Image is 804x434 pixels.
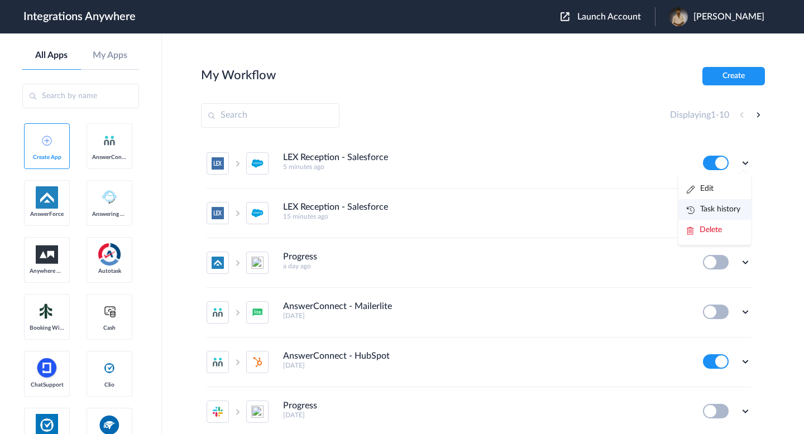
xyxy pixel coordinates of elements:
h5: 5 minutes ago [283,163,688,171]
span: Launch Account [577,12,641,21]
span: ChatSupport [30,382,64,388]
h4: Progress [283,252,317,262]
span: Anywhere Works [30,268,64,274]
span: Clio [92,382,127,388]
img: cash-logo.svg [103,305,117,318]
span: Delete [700,226,722,234]
img: add-icon.svg [42,136,52,146]
span: Cash [92,325,127,331]
img: af-app-logo.svg [36,186,58,209]
h1: Integrations Anywhere [23,10,136,23]
h5: a day ago [283,262,688,270]
input: Search [201,103,339,128]
span: Answering Service [92,211,127,218]
h5: [DATE] [283,312,688,320]
h4: Displaying - [670,110,729,120]
h5: [DATE] [283,411,688,419]
a: All Apps [22,50,81,61]
span: AnswerForce [30,211,64,218]
img: Answering_service.png [98,186,121,209]
span: Booking Widget [30,325,64,331]
span: 10 [719,110,729,119]
img: aww.png [36,245,58,264]
h4: AnswerConnect - Mailerlite [283,301,392,312]
span: 1 [711,110,716,119]
img: clio-logo.svg [103,361,116,375]
img: a82873f2-a9ca-4dae-8d21-0250d67d1f78.jpeg [669,7,688,26]
img: answerconnect-logo.svg [103,134,116,147]
h5: [DATE] [283,361,688,369]
span: AnswerConnect [92,154,127,161]
img: autotask.png [98,243,121,266]
h4: LEX Reception - Salesforce [283,202,388,213]
button: Create [702,67,765,85]
a: Edit [687,185,714,192]
a: Task history [687,205,740,213]
span: Autotask [92,268,127,274]
img: launch-acct-icon.svg [561,12,569,21]
h4: Progress [283,401,317,411]
h5: 15 minutes ago [283,213,688,220]
button: Launch Account [561,12,655,22]
h4: AnswerConnect - HubSpot [283,351,390,361]
span: Create App [30,154,64,161]
h2: My Workflow [201,68,276,83]
input: Search by name [22,84,139,108]
img: chatsupport-icon.svg [36,357,58,379]
span: [PERSON_NAME] [693,12,764,22]
img: Setmore_Logo.svg [36,301,58,321]
a: My Apps [81,50,140,61]
h4: LEX Reception - Salesforce [283,152,388,163]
